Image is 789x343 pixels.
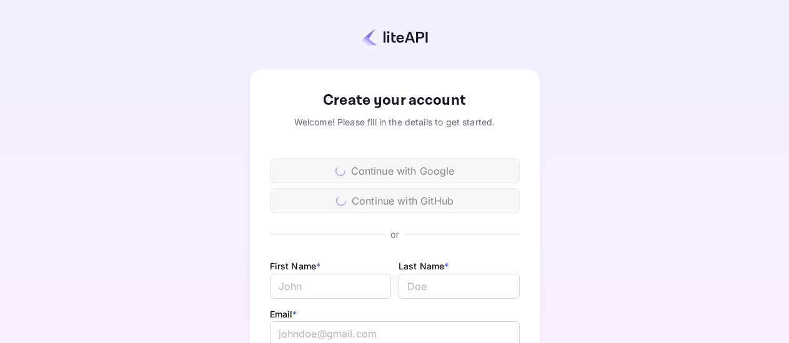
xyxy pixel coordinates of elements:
[270,158,520,183] div: Continue with Google
[270,188,520,213] div: Continue with GitHub
[270,89,520,112] div: Create your account
[270,261,321,271] label: First Name
[270,115,520,128] div: Welcome! Please fill in the details to get started.
[270,309,297,319] label: Email
[399,261,449,271] label: Last Name
[399,274,520,299] input: Doe
[362,28,428,46] img: liteapi
[270,274,391,299] input: John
